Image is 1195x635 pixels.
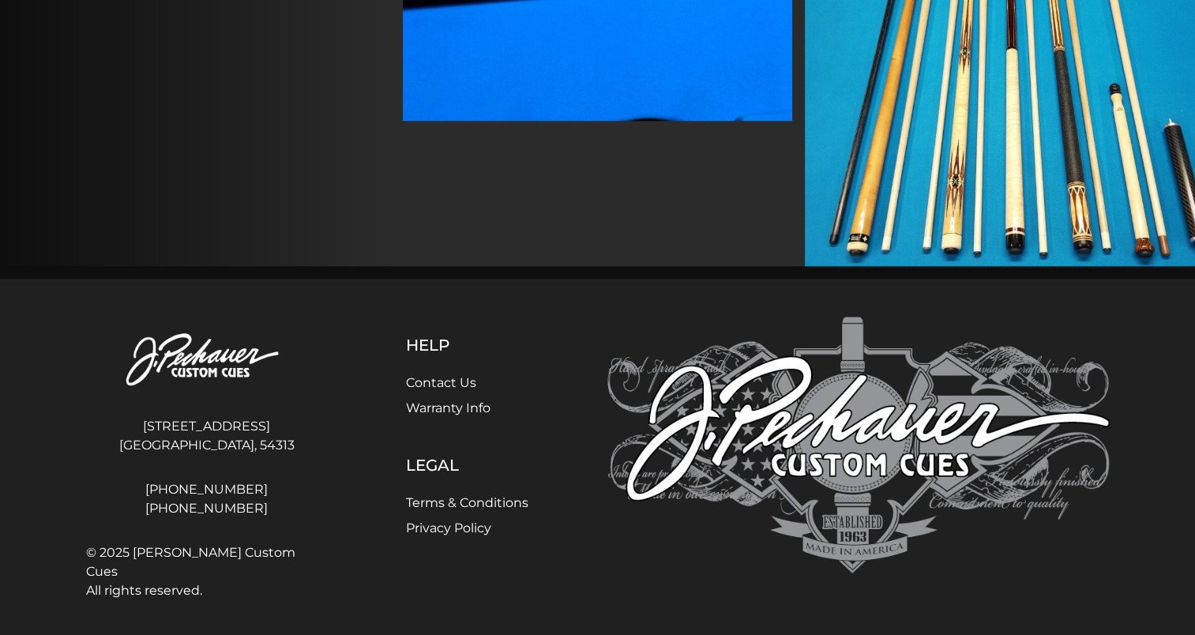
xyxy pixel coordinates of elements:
a: Terms & Conditions [406,495,528,510]
address: [STREET_ADDRESS] [GEOGRAPHIC_DATA], 54313 [86,411,328,461]
a: Contact Us [406,375,476,390]
h5: Legal [406,456,528,475]
a: Privacy Policy [406,520,491,535]
h5: Help [406,336,528,355]
img: Pechauer Custom Cues [86,317,328,404]
a: [PHONE_NUMBER] [86,499,328,518]
span: © 2025 [PERSON_NAME] Custom Cues All rights reserved. [86,543,328,600]
img: Pechauer Custom Cues [607,317,1110,573]
a: Warranty Info [406,400,490,415]
a: [PHONE_NUMBER] [86,480,328,499]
